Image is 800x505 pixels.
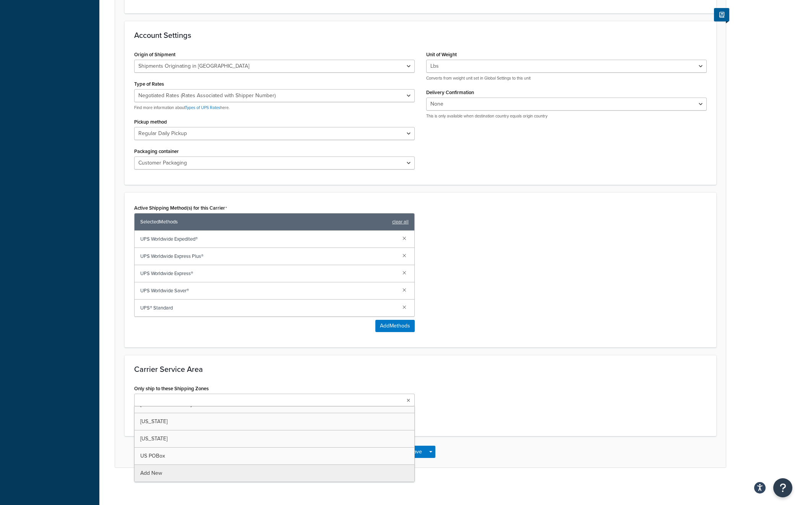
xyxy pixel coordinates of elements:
span: [GEOGRAPHIC_DATA] [140,400,191,408]
button: Open Resource Center [773,478,792,497]
a: Add New [135,465,414,482]
label: Packaging container [134,148,179,154]
h3: Account Settings [134,31,707,39]
span: Selected Methods [140,217,388,227]
span: UPS® Standard [140,303,396,313]
label: Active Shipping Method(s) for this Carrier [134,205,227,211]
span: [US_STATE] [140,417,167,425]
button: AddMethods [375,320,415,332]
a: clear all [392,217,409,227]
p: Find more information about here. [134,105,415,111]
p: This is only available when destination country equals origin country [426,113,707,119]
p: Converts from weight unit set in Global Settings to this unit [426,75,707,81]
button: Show Help Docs [714,8,729,21]
span: UPS Worldwide Saver® [140,285,396,296]
a: US POBox [135,448,414,464]
span: UPS Worldwide Express Plus® [140,251,396,262]
span: Add New [140,469,162,477]
label: Delivery Confirmation [426,90,474,95]
label: Origin of Shipment [134,52,175,57]
label: Type of Rates [134,81,164,87]
span: US POBox [140,452,165,460]
a: [US_STATE] [135,430,414,447]
span: UPS Worldwide Express® [140,268,396,279]
a: Types of UPS Rates [185,104,220,111]
label: Pickup method [134,119,167,125]
a: [US_STATE] [135,413,414,430]
span: [US_STATE] [140,435,167,443]
button: Save [406,446,427,458]
span: UPS Worldwide Expedited® [140,234,396,244]
h3: Carrier Service Area [134,365,707,373]
label: Unit of Weight [426,52,457,57]
label: Only ship to these Shipping Zones [134,386,209,391]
